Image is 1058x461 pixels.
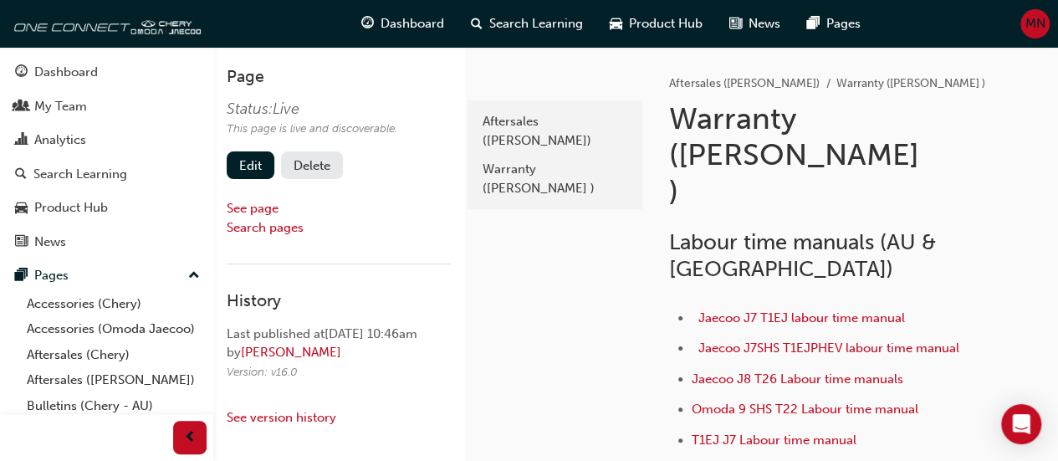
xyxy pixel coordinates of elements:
div: Dashboard [34,63,98,82]
a: Dashboard [7,57,207,88]
a: search-iconSearch Learning [457,7,596,41]
h3: History [227,291,451,310]
span: people-icon [15,100,28,115]
button: Pages [7,260,207,291]
a: See version history [227,410,336,425]
div: Open Intercom Messenger [1001,404,1041,444]
span: Search Learning [489,14,583,33]
img: oneconnect [8,7,201,40]
span: This page is live and discoverable. [227,121,397,136]
div: Search Learning [33,165,127,184]
span: search-icon [471,13,483,34]
a: Warranty ([PERSON_NAME] ) [474,155,636,202]
span: Dashboard [381,14,444,33]
span: Pages [826,14,861,33]
span: search-icon [15,167,27,182]
div: My Team [34,97,87,116]
h1: Warranty ([PERSON_NAME] ) [669,100,931,210]
div: Product Hub [34,198,108,218]
a: Product Hub [7,192,207,223]
span: news-icon [15,235,28,250]
a: Aftersales (Chery) [20,342,207,368]
button: MN [1020,9,1050,38]
a: Aftersales ([PERSON_NAME]) [20,367,207,393]
div: News [34,233,66,252]
span: car-icon [610,13,622,34]
span: prev-icon [184,428,197,448]
span: news-icon [729,13,742,34]
span: guage-icon [15,65,28,80]
a: T1EJ J7 Labour time manual [692,433,856,448]
a: Accessories (Omoda Jaecoo) [20,316,207,342]
a: Bulletins (Chery - AU) [20,393,207,419]
button: Delete [281,151,343,179]
a: Accessories (Chery) [20,291,207,317]
a: Aftersales ([PERSON_NAME]) [474,107,636,155]
div: Warranty ([PERSON_NAME] ) [483,160,627,197]
div: Analytics [34,131,86,150]
a: Omoda 9 SHS T22 Labour time manual [692,402,918,417]
span: chart-icon [15,133,28,148]
li: Warranty ([PERSON_NAME] ) [836,74,985,94]
span: car-icon [15,201,28,216]
span: up-icon [188,265,200,287]
button: DashboardMy TeamAnalyticsSearch LearningProduct HubNews [7,54,207,260]
div: Last published at [DATE] 10:46am [227,325,451,344]
a: Jaecoo J7 T1EJ labour time manual [698,310,905,325]
a: Search pages [227,220,304,235]
span: Labour time manuals (AU & [GEOGRAPHIC_DATA]) [669,229,942,282]
span: News [749,14,780,33]
a: guage-iconDashboard [348,7,457,41]
a: News [7,227,207,258]
a: My Team [7,91,207,122]
span: Version: v 16 . 0 [227,365,298,379]
span: pages-icon [807,13,820,34]
a: Search Learning [7,159,207,190]
span: Product Hub [629,14,703,33]
span: MN [1025,14,1045,33]
div: Aftersales ([PERSON_NAME]) [483,112,627,150]
span: guage-icon [361,13,374,34]
a: car-iconProduct Hub [596,7,716,41]
a: Aftersales ([PERSON_NAME]) [669,76,820,90]
a: news-iconNews [716,7,794,41]
div: by [227,343,451,362]
a: Edit [227,151,274,179]
a: Jaecoo J8 T26 Labour time manuals [692,371,903,387]
a: pages-iconPages [794,7,874,41]
div: Status: Live [227,100,397,119]
a: See page [227,201,279,216]
span: pages-icon [15,269,28,284]
a: Analytics [7,125,207,156]
a: [PERSON_NAME] [241,345,341,360]
a: Jaecoo J7SHS T1EJPHEV labour time manual [698,341,959,356]
div: Pages [34,266,69,285]
h3: Page [227,67,451,86]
